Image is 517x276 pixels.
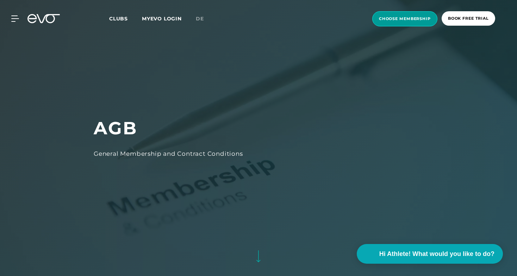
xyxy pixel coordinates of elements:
span: Hi Athlete! What would you like to do? [379,249,494,259]
button: Hi Athlete! What would you like to do? [357,244,503,264]
span: choose membership [379,16,431,22]
a: Clubs [109,15,142,22]
span: de [196,15,204,22]
h1: AGB [94,117,423,140]
span: book free trial [448,15,489,21]
a: de [196,15,212,23]
a: book free trial [440,11,497,26]
a: choose membership [370,11,440,26]
div: General Membership and Contract Conditions [94,148,423,159]
span: Clubs [109,15,128,22]
a: MYEVO LOGIN [142,15,182,22]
